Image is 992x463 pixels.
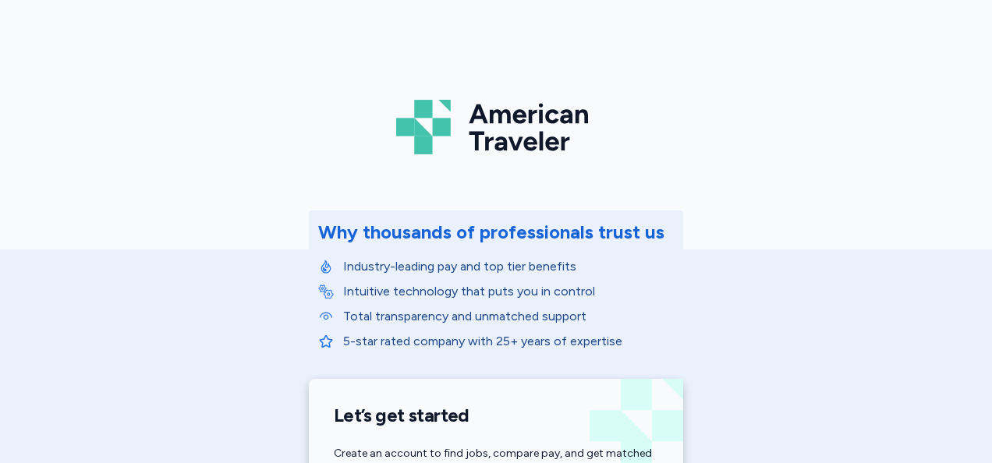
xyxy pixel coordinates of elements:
[343,332,674,351] p: 5-star rated company with 25+ years of expertise
[396,94,596,161] img: Logo
[334,404,658,427] h1: Let’s get started
[318,220,664,245] div: Why thousands of professionals trust us
[343,307,674,326] p: Total transparency and unmatched support
[343,282,674,301] p: Intuitive technology that puts you in control
[343,257,674,276] p: Industry-leading pay and top tier benefits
